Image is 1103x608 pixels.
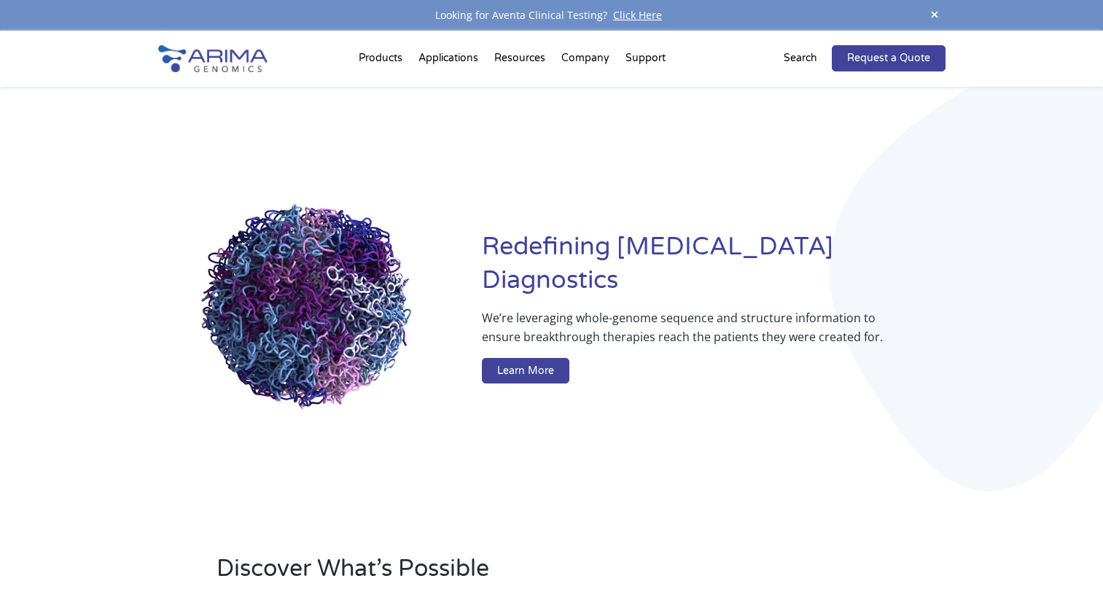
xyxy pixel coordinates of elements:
[158,6,946,25] div: Looking for Aventa Clinical Testing?
[607,8,668,22] a: Click Here
[482,358,569,384] a: Learn More
[832,45,946,71] a: Request a Quote
[784,49,817,68] p: Search
[482,230,945,308] h1: Redefining [MEDICAL_DATA] Diagnostics
[217,553,738,596] h2: Discover What’s Possible
[158,45,268,72] img: Arima-Genomics-logo
[1030,538,1103,608] iframe: Chat Widget
[482,308,886,358] p: We’re leveraging whole-genome sequence and structure information to ensure breakthrough therapies...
